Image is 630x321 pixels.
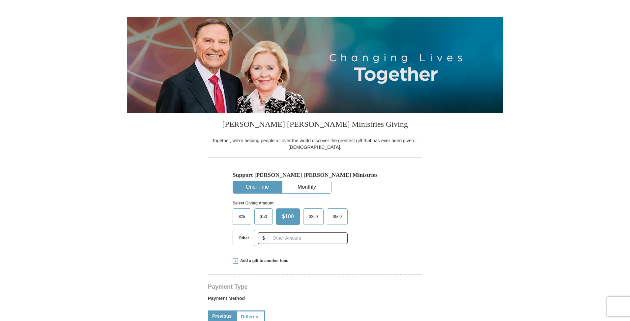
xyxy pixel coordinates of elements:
span: $250 [306,212,321,222]
h5: Support [PERSON_NAME] [PERSON_NAME] Ministries [233,172,397,178]
span: $500 [329,212,345,222]
span: $100 [279,212,297,222]
h3: [PERSON_NAME] [PERSON_NAME] Ministries Giving [208,113,422,137]
button: One-Time [233,181,282,193]
input: Other Amount [269,232,348,244]
button: Monthly [282,181,331,193]
h4: Payment Type [208,284,422,289]
span: Add a gift to another fund [238,258,289,264]
span: $50 [257,212,270,222]
span: $25 [235,212,248,222]
span: Other [235,233,252,243]
span: $ [258,232,269,244]
div: Together, we're helping people all over the world discover the greatest gift that has ever been g... [208,137,422,150]
label: Payment Method [208,295,422,305]
strong: Select Giving Amount [233,201,273,205]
